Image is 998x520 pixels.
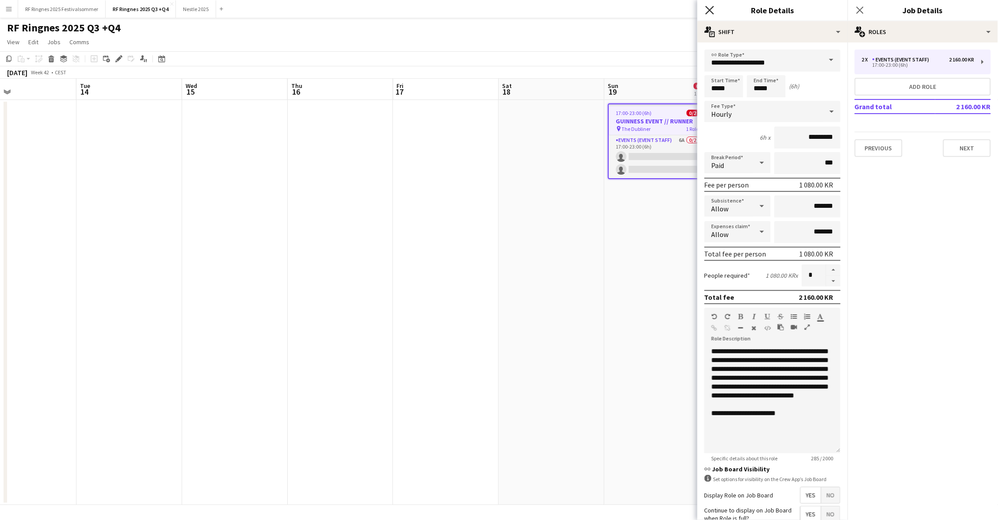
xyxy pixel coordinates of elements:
[106,0,176,18] button: RF Ringnes 2025 Q3 +Q4
[705,455,785,462] span: Specific details about this role
[725,313,731,320] button: Redo
[290,87,302,97] span: 16
[609,135,706,178] app-card-role: Events (Event Staff)6A0/217:00-23:00 (6h)
[705,271,750,279] label: People required
[822,487,840,503] span: No
[705,249,766,258] div: Total fee per person
[943,139,991,157] button: Next
[765,325,771,332] button: HTML Code
[44,36,64,48] a: Jobs
[766,271,798,279] div: 1 080.00 KR x
[751,313,758,320] button: Italic
[799,293,834,302] div: 2 160.00 KR
[7,68,27,77] div: [DATE]
[694,83,706,89] span: 0/2
[609,117,706,125] h3: GUINNESS EVENT // RUNNER
[765,313,771,320] button: Underline
[804,455,841,462] span: 285 / 2000
[791,324,797,331] button: Insert video
[80,82,90,90] span: Tue
[778,324,784,331] button: Paste as plain text
[778,313,784,320] button: Strikethrough
[872,57,933,63] div: Events (Event Staff)
[184,87,197,97] span: 15
[804,324,811,331] button: Fullscreen
[855,99,935,114] td: Grand total
[7,38,19,46] span: View
[800,180,834,189] div: 1 080.00 KR
[4,36,23,48] a: View
[705,475,841,483] div: Set options for visibility on the Crew App’s Job Board
[29,69,51,76] span: Week 42
[176,0,216,18] button: Nestle 2025
[607,87,619,97] span: 19
[501,87,512,97] span: 18
[66,36,93,48] a: Comms
[291,82,302,90] span: Thu
[616,110,652,116] span: 17:00-23:00 (6h)
[712,313,718,320] button: Undo
[697,21,848,42] div: Shift
[503,82,512,90] span: Sat
[712,161,724,170] span: Paid
[47,38,61,46] span: Jobs
[848,4,998,16] h3: Job Details
[848,21,998,42] div: Roles
[751,325,758,332] button: Clear Formatting
[705,293,735,302] div: Total fee
[694,90,706,97] div: 1 Job
[622,126,651,132] span: The Dubliner
[801,487,821,503] span: Yes
[712,110,732,119] span: Hourly
[687,110,699,116] span: 0/2
[697,4,848,16] h3: Role Details
[705,465,841,473] h3: Job Board Visibility
[28,38,38,46] span: Edit
[789,82,800,90] div: (6h)
[949,57,975,63] div: 2 160.00 KR
[827,276,841,287] button: Decrease
[705,491,773,499] label: Display Role on Job Board
[7,21,121,34] h1: RF Ringnes 2025 Q3 +Q4
[186,82,197,90] span: Wed
[608,103,707,179] app-job-card: 17:00-23:00 (6h)0/2GUINNESS EVENT // RUNNER The Dubliner1 RoleEvents (Event Staff)6A0/217:00-23:0...
[862,63,975,67] div: 17:00-23:00 (6h)
[800,249,834,258] div: 1 080.00 KR
[396,87,404,97] span: 17
[705,180,749,189] div: Fee per person
[804,313,811,320] button: Ordered List
[397,82,404,90] span: Fri
[738,313,744,320] button: Bold
[935,99,991,114] td: 2 160.00 KR
[69,38,89,46] span: Comms
[818,313,824,320] button: Text Color
[608,82,619,90] span: Sun
[791,313,797,320] button: Unordered List
[686,126,699,132] span: 1 Role
[738,325,744,332] button: Horizontal Line
[79,87,90,97] span: 14
[855,78,991,96] button: Add role
[712,204,729,213] span: Allow
[712,230,729,239] span: Allow
[18,0,106,18] button: RF Ringnes 2025 Festivalsommer
[855,139,903,157] button: Previous
[25,36,42,48] a: Edit
[55,69,66,76] div: CEST
[760,134,771,141] div: 6h x
[862,57,872,63] div: 2 x
[827,264,841,276] button: Increase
